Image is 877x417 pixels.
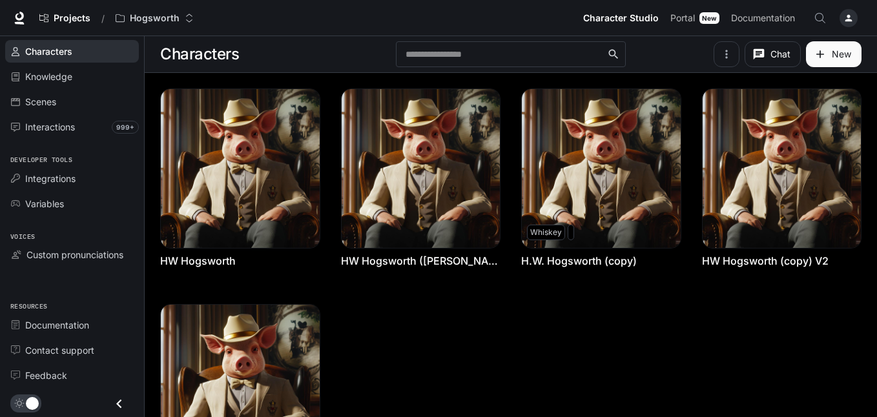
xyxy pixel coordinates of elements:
a: Go to projects [34,5,96,31]
h1: Characters [160,41,239,67]
a: Contact support [5,339,139,361]
a: Interactions [5,116,139,138]
a: Integrations [5,167,139,190]
a: HW Hogsworth ([PERSON_NAME]) [341,254,501,268]
a: H.W. Hogsworth (copy) [521,254,637,268]
a: HW Hogsworth [160,254,236,268]
span: Interactions [25,120,75,134]
span: Integrations [25,172,76,185]
span: Custom pronunciations [26,248,123,261]
span: Variables [25,197,64,210]
button: Open workspace menu [110,5,200,31]
button: Open Command Menu [807,5,833,31]
a: Variables [5,192,139,215]
a: Knowledge [5,65,139,88]
span: Character Studio [583,10,659,26]
button: Close drawer [105,391,134,417]
span: Documentation [25,318,89,332]
span: Contact support [25,343,94,357]
span: Feedback [25,369,67,382]
img: H.W. Hogsworth (copy) [522,89,681,248]
a: Characters [5,40,139,63]
span: Scenes [25,95,56,108]
a: PortalNew [665,5,725,31]
span: Projects [54,13,90,24]
span: Characters [25,45,72,58]
a: Scenes [5,90,139,113]
span: Dark mode toggle [26,396,39,410]
a: Documentation [5,314,139,336]
div: / [96,12,110,25]
a: Documentation [726,5,805,31]
a: Custom pronunciations [5,243,139,266]
span: Portal [670,10,695,26]
a: Feedback [5,364,139,387]
button: New [806,41,862,67]
img: HW Hogsworth (copy) V2 [703,89,862,248]
a: HW Hogsworth (copy) V2 [702,254,829,268]
a: Character Studio [578,5,664,31]
p: Hogsworth [130,13,180,24]
img: HW Hogsworth [161,89,320,248]
div: New [699,12,719,24]
span: Documentation [731,10,795,26]
img: HW Hogsworth (basak) [342,89,500,248]
span: Knowledge [25,70,72,83]
button: Chat [745,41,801,67]
span: 999+ [112,121,139,134]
